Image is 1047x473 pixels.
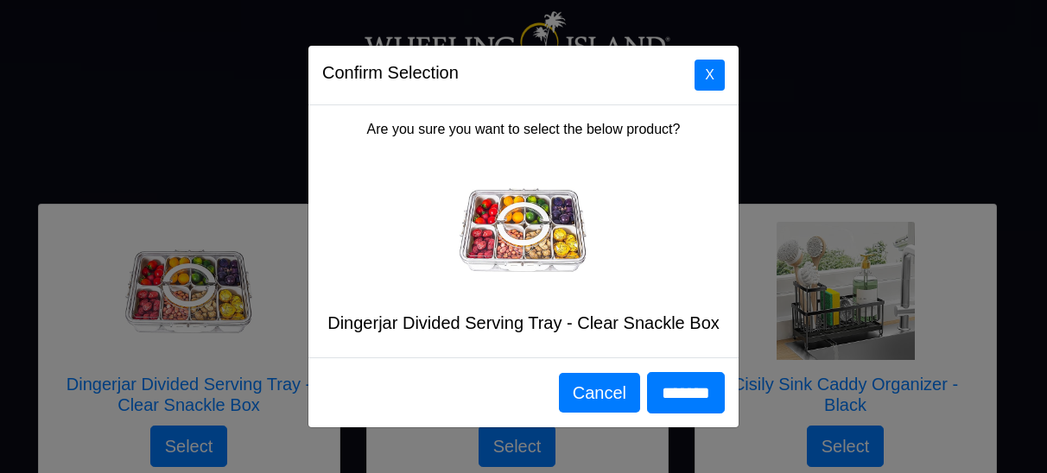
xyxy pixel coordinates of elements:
[322,60,459,85] h5: Confirm Selection
[559,373,640,413] button: Cancel
[454,161,593,299] img: Dingerjar Divided Serving Tray - Clear Snackle Box
[308,105,739,357] div: Are you sure you want to select the below product?
[695,60,725,91] button: Close
[322,312,725,333] h5: Dingerjar Divided Serving Tray - Clear Snackle Box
